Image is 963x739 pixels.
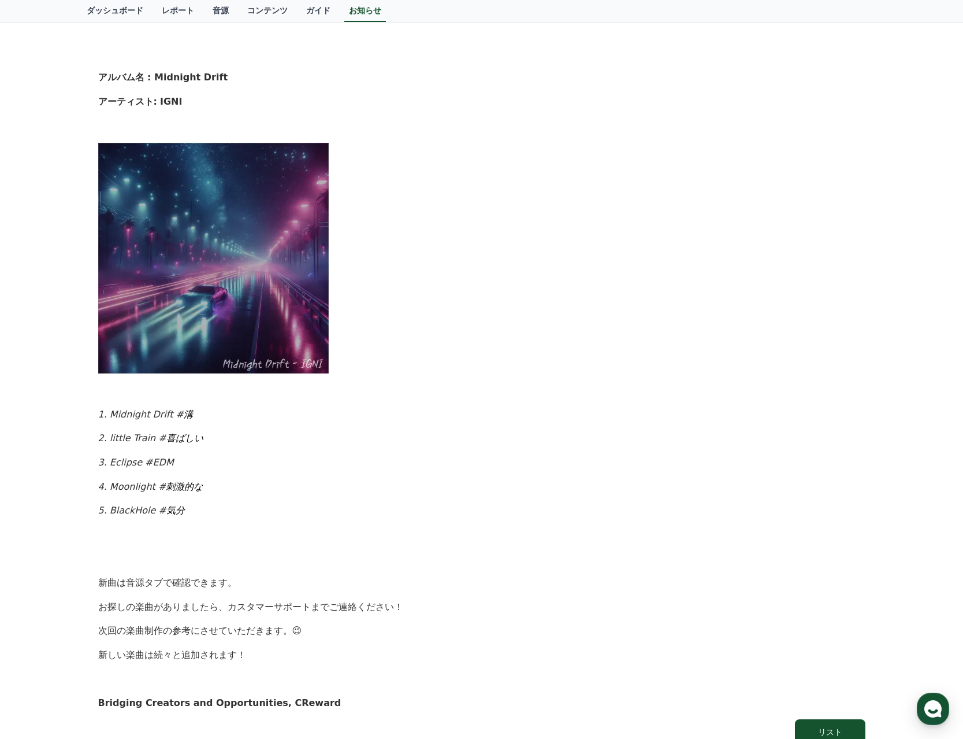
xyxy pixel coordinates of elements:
[98,457,174,468] em: 3. Eclipse #EDM
[149,367,222,396] a: Settings
[166,433,203,444] em: 喜ばしい
[98,433,166,444] em: 2. little Train #
[29,384,50,393] span: Home
[98,142,329,374] img: YY09Sep%2019,%202025102440_7fc1f49f2383e5c809bd05b5bff92047c2da3354e558a5d1daa46df5272a26ff.webp
[184,409,193,420] em: 溝
[98,623,865,638] p: 次回の楽曲制作の参考にさせていただきます。😉
[818,726,842,738] div: リスト
[3,367,76,396] a: Home
[76,367,149,396] a: Messages
[166,481,203,492] em: 刺激的な
[98,409,184,420] em: 1. Midnight Drift #
[98,575,865,590] p: 新曲は音源タブで確認できます。
[160,96,182,107] strong: IGNI
[98,505,166,516] em: 5. BlackHole #
[98,697,341,708] strong: Bridging Creators and Opportunities, CReward
[98,648,865,663] p: 新しい楽曲は続々と追加されます！
[98,481,166,492] em: 4. Moonlight #
[98,72,228,83] strong: アルバム名 : Midnight Drift
[96,385,130,394] span: Messages
[166,505,185,516] em: 気分
[171,384,199,393] span: Settings
[98,96,157,107] strong: アーティスト:
[98,600,865,615] p: お探しの楽曲がありましたら、カスタマーサポートまでご連絡ください！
